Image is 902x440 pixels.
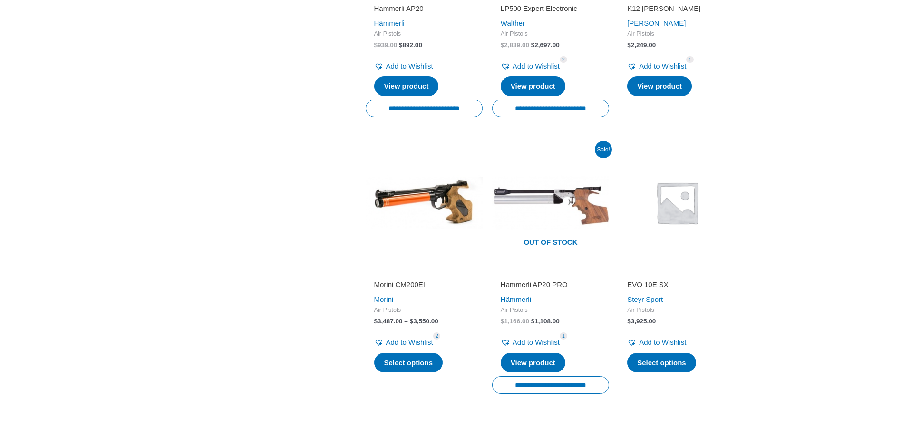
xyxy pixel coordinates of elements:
[374,267,474,278] iframe: Customer reviews powered by Trustpilot
[501,353,565,373] a: Read more about “Hammerli AP20 PRO”
[627,19,686,27] a: [PERSON_NAME]
[374,41,398,49] bdi: 939.00
[374,60,433,73] a: Add to Wishlist
[374,318,378,325] span: $
[501,60,560,73] a: Add to Wishlist
[501,306,601,314] span: Air Pistols
[627,41,631,49] span: $
[627,30,727,38] span: Air Pistols
[501,295,531,303] a: Hämmerli
[560,332,567,340] span: 1
[501,318,529,325] bdi: 1,166.00
[501,267,601,278] iframe: Customer reviews powered by Trustpilot
[492,144,609,261] img: Hammerli AP20 PRO
[501,41,529,49] bdi: 2,839.00
[374,4,474,13] h2: Hammerli AP20
[531,318,535,325] span: $
[627,295,663,303] a: Steyr Sport
[531,318,560,325] bdi: 1,108.00
[619,144,736,261] img: Placeholder
[386,338,433,346] span: Add to Wishlist
[627,267,727,278] iframe: Customer reviews powered by Trustpilot
[374,19,405,27] a: Hämmerli
[627,318,631,325] span: $
[501,318,504,325] span: $
[627,280,727,293] a: EVO 10E SX
[627,60,686,73] a: Add to Wishlist
[410,318,414,325] span: $
[501,19,525,27] a: Walther
[366,144,483,261] img: CM200EI
[639,338,686,346] span: Add to Wishlist
[374,295,394,303] a: Morini
[531,41,560,49] bdi: 2,697.00
[595,141,612,158] span: Sale!
[499,232,602,254] span: Out of stock
[374,76,439,96] a: Read more about “Hammerli AP20”
[513,338,560,346] span: Add to Wishlist
[374,280,474,290] h2: Morini CM200EI
[627,353,696,373] a: Select options for “EVO 10E SX”
[627,280,727,290] h2: EVO 10E SX
[374,318,403,325] bdi: 3,487.00
[374,280,474,293] a: Morini CM200EI
[501,280,601,290] h2: Hammerli AP20 PRO
[374,30,474,38] span: Air Pistols
[501,280,601,293] a: Hammerli AP20 PRO
[627,4,727,17] a: K12 [PERSON_NAME]
[404,318,408,325] span: –
[627,306,727,314] span: Air Pistols
[531,41,535,49] span: $
[386,62,433,70] span: Add to Wishlist
[627,4,727,13] h2: K12 [PERSON_NAME]
[374,4,474,17] a: Hammerli AP20
[399,41,403,49] span: $
[374,353,443,373] a: Select options for “Morini CM200EI”
[433,332,441,340] span: 2
[501,76,565,96] a: Read more about “LP500 Expert Electronic”
[686,56,694,63] span: 1
[639,62,686,70] span: Add to Wishlist
[627,76,692,96] a: Read more about “K12 Pardini”
[501,30,601,38] span: Air Pistols
[560,56,567,63] span: 2
[513,62,560,70] span: Add to Wishlist
[399,41,422,49] bdi: 892.00
[492,144,609,261] a: Out of stock
[410,318,438,325] bdi: 3,550.00
[501,336,560,349] a: Add to Wishlist
[374,336,433,349] a: Add to Wishlist
[501,4,601,17] a: LP500 Expert Electronic
[627,336,686,349] a: Add to Wishlist
[374,306,474,314] span: Air Pistols
[627,318,656,325] bdi: 3,925.00
[627,41,656,49] bdi: 2,249.00
[374,41,378,49] span: $
[501,4,601,13] h2: LP500 Expert Electronic
[501,41,504,49] span: $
